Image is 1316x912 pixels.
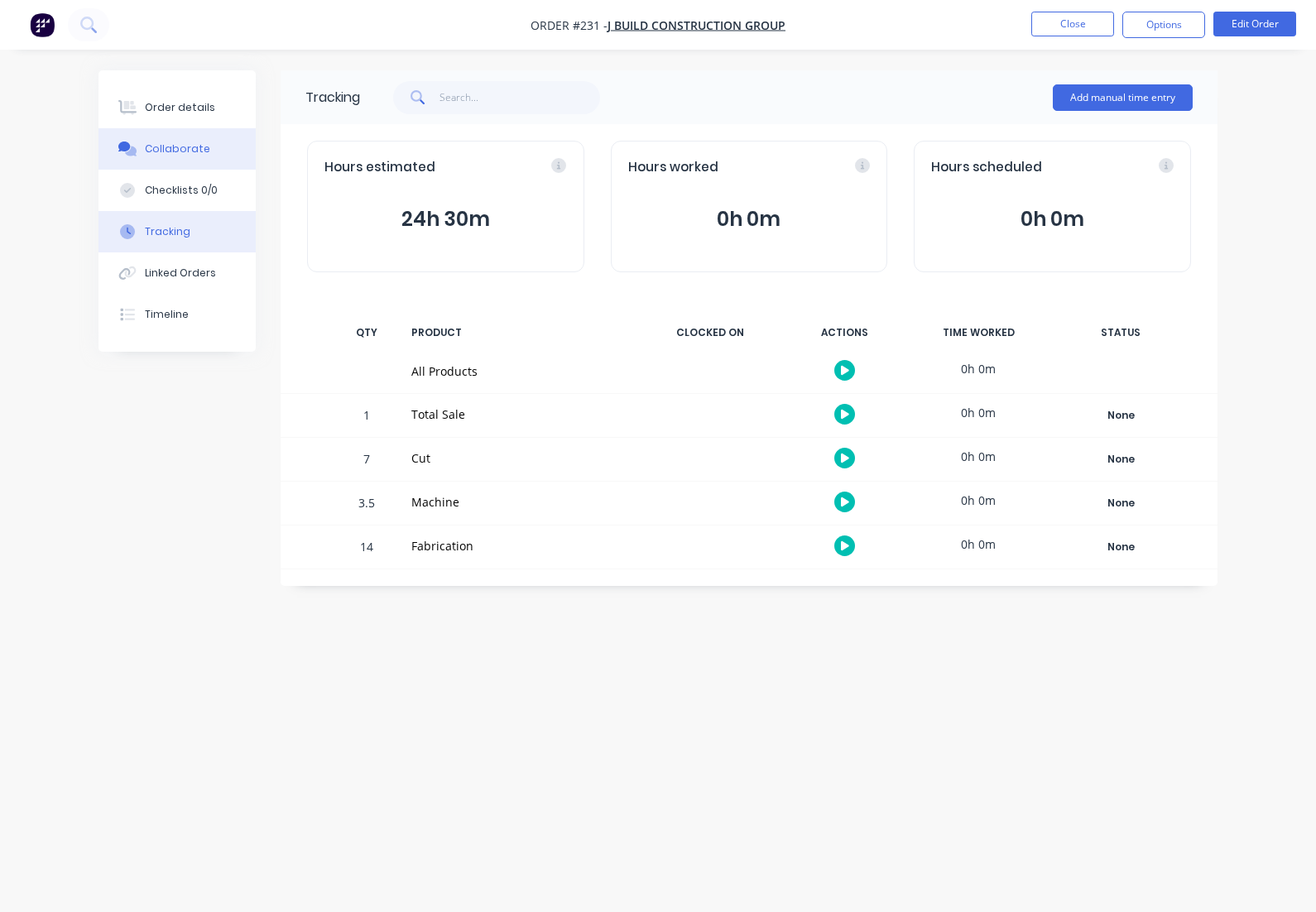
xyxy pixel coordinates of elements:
[30,12,55,37] img: Factory
[1031,12,1114,36] button: Close
[145,224,190,239] div: Tracking
[98,87,256,128] button: Order details
[1061,492,1180,514] div: None
[916,438,1040,475] div: 0h 0m
[648,315,772,350] div: CLOCKED ON
[439,81,601,114] input: Search...
[145,142,210,156] div: Collaborate
[98,128,256,170] button: Collaborate
[608,17,785,33] a: J Build Construction Group
[1061,405,1180,426] div: None
[916,526,1040,563] div: 0h 0m
[1060,448,1181,471] button: None
[916,482,1040,519] div: 0h 0m
[1060,535,1181,559] button: None
[324,204,567,235] button: 24h 30m
[342,396,391,437] div: 1
[145,100,215,115] div: Order details
[411,406,628,423] div: Total Sale
[411,362,628,380] div: All Products
[1061,449,1180,470] div: None
[145,183,218,198] div: Checklists 0/0
[1122,12,1205,38] button: Options
[342,440,391,481] div: 7
[401,315,638,350] div: PRODUCT
[916,394,1040,431] div: 0h 0m
[98,294,256,335] button: Timeline
[931,158,1042,177] span: Hours scheduled
[1061,536,1180,558] div: None
[931,204,1174,235] button: 0h 0m
[324,158,435,177] span: Hours estimated
[98,170,256,211] button: Checklists 0/0
[145,266,216,281] div: Linked Orders
[628,204,871,235] button: 0h 0m
[98,211,256,252] button: Tracking
[782,315,906,350] div: ACTIONS
[1050,315,1191,350] div: STATUS
[1213,12,1296,36] button: Edit Order
[411,449,628,467] div: Cut
[411,537,628,554] div: Fabrication
[98,252,256,294] button: Linked Orders
[916,350,1040,387] div: 0h 0m
[342,484,391,525] div: 3.5
[305,88,360,108] div: Tracking
[1060,404,1181,427] button: None
[531,17,608,33] span: Order #231 -
[342,528,391,569] div: 14
[1053,84,1193,111] button: Add manual time entry
[342,315,391,350] div: QTY
[145,307,189,322] div: Timeline
[411,493,628,511] div: Machine
[1060,492,1181,515] button: None
[628,158,718,177] span: Hours worked
[916,315,1040,350] div: TIME WORKED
